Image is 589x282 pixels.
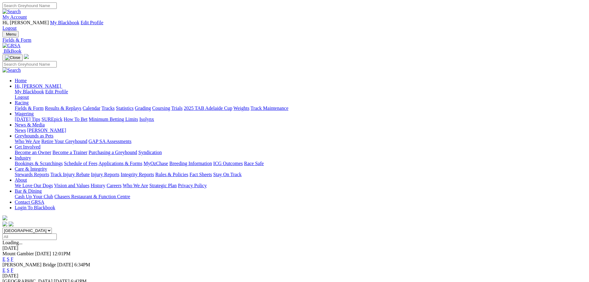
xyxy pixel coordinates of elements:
[15,194,53,199] a: Cash Up Your Club
[152,106,170,111] a: Coursing
[2,234,57,240] input: Select date
[15,150,587,155] div: Get Involved
[106,183,121,188] a: Careers
[15,155,31,160] a: Industry
[52,251,71,256] span: 12:01PM
[89,150,137,155] a: Purchasing a Greyhound
[2,48,21,54] a: BlkBook
[15,95,29,100] a: Logout
[15,183,587,188] div: About
[2,25,17,31] a: Logout
[135,106,151,111] a: Grading
[83,106,100,111] a: Calendar
[2,273,587,279] div: [DATE]
[244,161,264,166] a: Race Safe
[144,161,168,166] a: MyOzChase
[2,68,21,73] img: Search
[15,199,44,205] a: Contact GRSA
[89,117,138,122] a: Minimum Betting Limits
[15,139,40,144] a: Who We Are
[7,257,10,262] a: S
[54,183,89,188] a: Vision and Values
[15,100,29,105] a: Racing
[2,31,19,37] button: Toggle navigation
[4,48,21,54] span: BlkBook
[7,268,10,273] a: S
[15,161,63,166] a: Bookings & Scratchings
[15,83,62,89] a: Hi, [PERSON_NAME]
[15,106,587,111] div: Racing
[2,54,23,61] button: Toggle navigation
[6,32,16,37] span: Menu
[15,194,587,199] div: Bar & Dining
[5,55,20,60] img: Close
[15,133,53,138] a: Greyhounds as Pets
[2,9,21,14] img: Search
[15,150,51,155] a: Become an Owner
[52,150,87,155] a: Become a Trainer
[2,37,587,43] a: Fields & Form
[89,139,132,144] a: GAP SA Assessments
[15,128,587,133] div: News & Media
[15,117,587,122] div: Wagering
[2,245,587,251] div: [DATE]
[15,172,587,177] div: Care & Integrity
[15,144,40,149] a: Get Involved
[15,166,47,172] a: Care & Integrity
[2,2,57,9] input: Search
[15,177,27,183] a: About
[15,111,34,116] a: Wagering
[15,78,27,83] a: Home
[41,139,87,144] a: Retire Your Greyhound
[121,172,154,177] a: Integrity Reports
[2,215,7,220] img: logo-grsa-white.png
[91,172,119,177] a: Injury Reports
[190,172,212,177] a: Fact Sheets
[149,183,177,188] a: Strategic Plan
[139,117,154,122] a: Isolynx
[11,257,13,262] a: F
[2,262,56,267] span: [PERSON_NAME] Bridge
[15,117,40,122] a: [DATE] Tips
[2,257,6,262] a: E
[2,61,57,68] input: Search
[2,20,49,25] span: Hi, [PERSON_NAME]
[81,20,103,25] a: Edit Profile
[15,188,42,194] a: Bar & Dining
[233,106,249,111] a: Weights
[15,122,45,127] a: News & Media
[57,262,73,267] span: [DATE]
[116,106,134,111] a: Statistics
[45,89,68,94] a: Edit Profile
[15,183,53,188] a: We Love Our Dogs
[2,14,27,20] a: My Account
[15,83,61,89] span: Hi, [PERSON_NAME]
[15,161,587,166] div: Industry
[155,172,188,177] a: Rules & Policies
[90,183,105,188] a: History
[15,89,44,94] a: My Blackbook
[98,161,142,166] a: Applications & Forms
[54,194,130,199] a: Chasers Restaurant & Function Centre
[2,268,6,273] a: E
[251,106,288,111] a: Track Maintenance
[15,89,587,100] div: Hi, [PERSON_NAME]
[213,172,241,177] a: Stay On Track
[50,172,90,177] a: Track Injury Rebate
[2,20,587,31] div: My Account
[169,161,212,166] a: Breeding Information
[2,222,7,226] img: facebook.svg
[2,251,34,256] span: Mount Gambier
[15,139,587,144] div: Greyhounds as Pets
[15,205,55,210] a: Login To Blackbook
[2,240,22,245] span: Loading...
[15,106,44,111] a: Fields & Form
[15,128,26,133] a: News
[15,172,49,177] a: Stewards Reports
[35,251,51,256] span: [DATE]
[11,268,13,273] a: F
[102,106,115,111] a: Tracks
[41,117,62,122] a: SUREpick
[45,106,81,111] a: Results & Replays
[27,128,66,133] a: [PERSON_NAME]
